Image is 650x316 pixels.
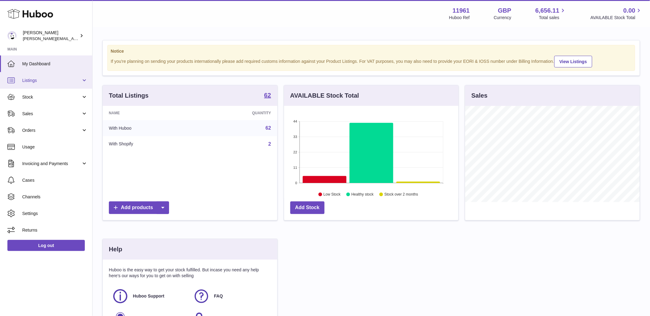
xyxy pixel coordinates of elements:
[494,15,511,21] div: Currency
[22,227,88,233] span: Returns
[290,201,325,214] a: Add Stock
[536,6,567,21] a: 6,656.11 Total sales
[264,92,271,98] strong: 62
[7,31,17,40] img: raghav@transformative.in
[23,36,124,41] span: [PERSON_NAME][EMAIL_ADDRESS][DOMAIN_NAME]
[293,166,297,169] text: 11
[293,150,297,154] text: 22
[590,15,643,21] span: AVAILABLE Stock Total
[109,201,169,214] a: Add products
[133,293,164,299] span: Huboo Support
[590,6,643,21] a: 0.00 AVAILABLE Stock Total
[103,106,197,120] th: Name
[293,135,297,139] text: 33
[22,78,81,83] span: Listings
[536,6,560,15] span: 6,656.11
[22,144,88,150] span: Usage
[109,245,122,253] h3: Help
[324,192,341,197] text: Low Stock
[112,288,187,305] a: Huboo Support
[22,161,81,167] span: Invoicing and Payments
[109,267,271,279] p: Huboo is the easy way to get your stock fulfilled. But incase you need any help here's our ways f...
[554,56,592,67] a: View Listings
[103,136,197,152] td: With Shopify
[266,125,271,131] a: 62
[453,6,470,15] strong: 11961
[268,141,271,147] a: 2
[22,194,88,200] span: Channels
[7,240,85,251] a: Log out
[295,181,297,185] text: 0
[22,128,81,133] span: Orders
[109,91,149,100] h3: Total Listings
[197,106,277,120] th: Quantity
[22,94,81,100] span: Stock
[449,15,470,21] div: Huboo Ref
[214,293,223,299] span: FAQ
[471,91,487,100] h3: Sales
[111,48,632,54] strong: Notice
[498,6,511,15] strong: GBP
[23,30,78,42] div: [PERSON_NAME]
[22,177,88,183] span: Cases
[22,111,81,117] span: Sales
[384,192,418,197] text: Stock over 2 months
[193,288,268,305] a: FAQ
[293,120,297,123] text: 44
[290,91,359,100] h3: AVAILABLE Stock Total
[264,92,271,99] a: 62
[111,55,632,67] div: If you're planning on sending your products internationally please add required customs informati...
[623,6,636,15] span: 0.00
[103,120,197,136] td: With Huboo
[22,61,88,67] span: My Dashboard
[22,211,88,217] span: Settings
[351,192,374,197] text: Healthy stock
[539,15,566,21] span: Total sales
